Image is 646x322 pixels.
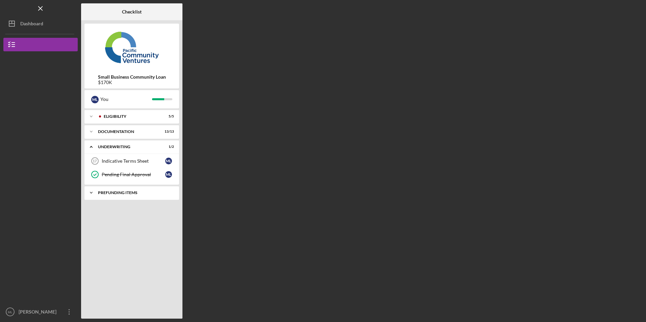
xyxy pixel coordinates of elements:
button: Dashboard [3,17,78,30]
div: 5 / 5 [162,114,174,118]
tspan: 17 [93,159,97,163]
b: Checklist [122,9,142,15]
div: Indicative Terms Sheet [102,158,165,164]
div: $170K [98,80,166,85]
div: M L [165,171,172,178]
a: Pending Final ApprovalML [88,168,176,181]
div: 13 / 13 [162,130,174,134]
div: M L [165,158,172,164]
text: ML [8,310,13,314]
div: 1 / 2 [162,145,174,149]
div: [PERSON_NAME] [17,305,61,320]
div: Pending Final Approval [102,172,165,177]
div: You [100,93,152,105]
a: 17Indicative Terms SheetML [88,154,176,168]
div: Underwriting [98,145,157,149]
div: Prefunding Items [98,191,171,195]
div: Dashboard [20,17,43,32]
b: Small Business Community Loan [98,74,166,80]
div: Documentation [98,130,157,134]
div: Eligibility [104,114,157,118]
div: M L [91,96,99,103]
button: ML[PERSON_NAME] [3,305,78,319]
img: Product logo [84,27,179,68]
